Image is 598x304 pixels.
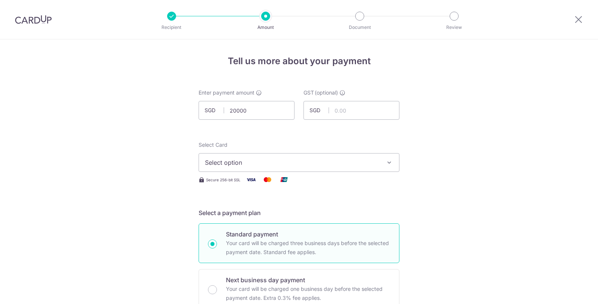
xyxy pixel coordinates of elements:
input: 0.00 [199,101,295,120]
span: SGD [309,107,329,114]
span: Select option [205,158,380,167]
p: Your card will be charged one business day before the selected payment date. Extra 0.3% fee applies. [226,284,390,302]
button: Select option [199,153,399,172]
p: Your card will be charged three business days before the selected payment date. Standard fee appl... [226,239,390,257]
input: 0.00 [303,101,399,120]
h5: Select a payment plan [199,208,399,217]
p: Document [332,24,387,31]
img: Union Pay [277,175,292,184]
span: Enter payment amount [199,89,254,96]
p: Recipient [144,24,199,31]
img: CardUp [15,15,52,24]
img: Mastercard [260,175,275,184]
img: Visa [244,175,259,184]
p: Review [426,24,482,31]
span: SGD [205,107,224,114]
p: Next business day payment [226,275,390,284]
span: GST [303,89,314,96]
p: Standard payment [226,230,390,239]
span: Secure 256-bit SSL [206,177,241,183]
h4: Tell us more about your payment [199,54,399,68]
p: Amount [238,24,293,31]
span: (optional) [315,89,338,96]
span: translation missing: en.payables.payment_networks.credit_card.summary.labels.select_card [199,141,227,148]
